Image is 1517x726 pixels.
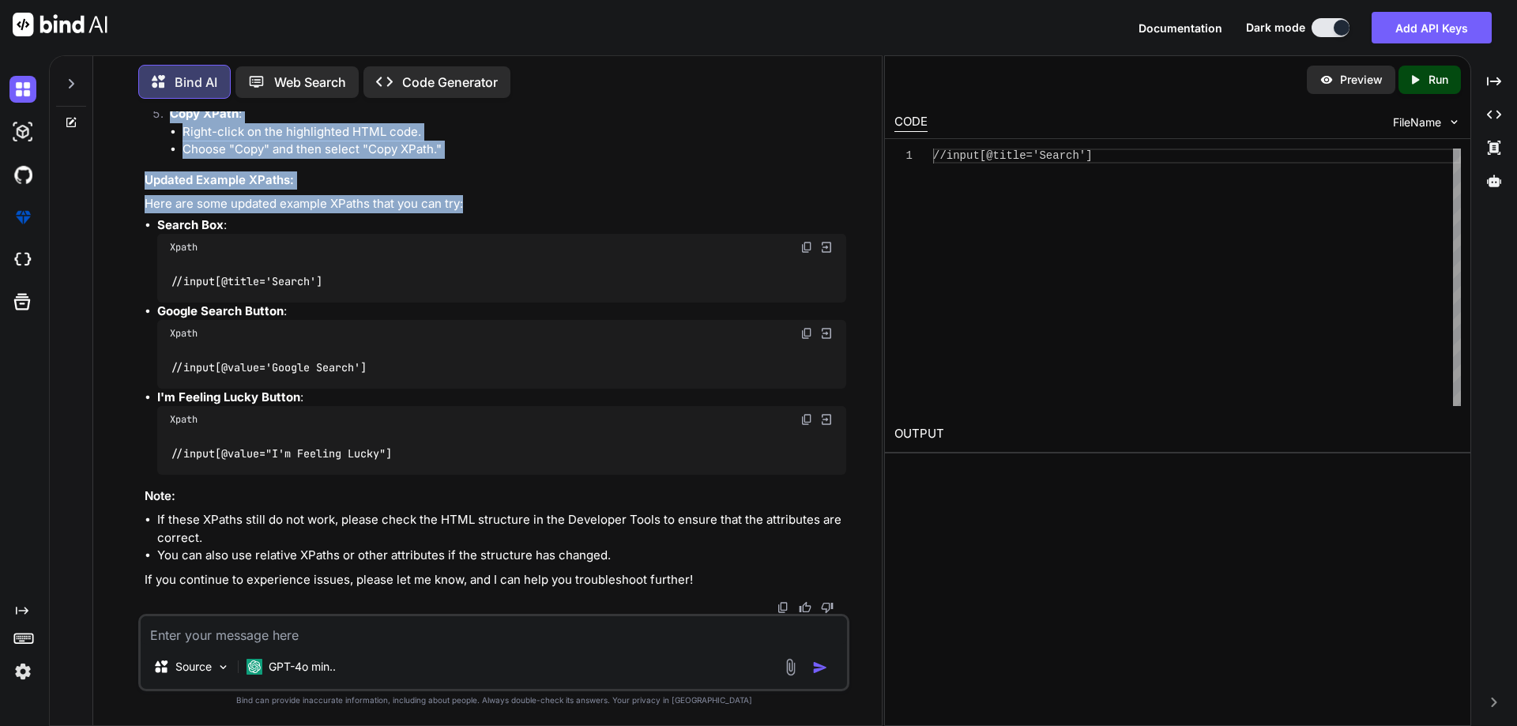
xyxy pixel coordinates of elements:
span: Documentation [1139,21,1222,35]
img: Open in Browser [819,240,834,254]
p: If you continue to experience issues, please let me know, and I can help you troubleshoot further! [145,571,846,589]
p: : [157,216,846,235]
code: //input[@value="I'm Feeling Lucky"] [170,446,393,462]
p: : [157,389,846,407]
img: Open in Browser [819,412,834,427]
p: Here are some updated example XPaths that you can try: [145,195,846,213]
span: Xpath [170,327,198,340]
img: like [799,601,811,614]
img: Bind AI [13,13,107,36]
p: Source [175,659,212,675]
p: : [157,303,846,321]
img: Pick Models [216,660,230,674]
img: chevron down [1447,115,1461,129]
img: copy [800,327,813,340]
h3: Updated Example XPaths: [145,171,846,190]
img: copy [777,601,789,614]
strong: Copy XPath [170,106,239,121]
p: Web Search [274,73,346,92]
img: preview [1319,73,1334,87]
img: cloudideIcon [9,246,36,273]
span: Xpath [170,413,198,426]
img: copy [800,241,813,254]
strong: Google Search Button [157,303,284,318]
img: GPT-4o mini [247,659,262,675]
p: Bind AI [175,73,217,92]
img: attachment [781,658,800,676]
span: Dark mode [1246,20,1305,36]
img: darkChat [9,76,36,103]
img: icon [812,660,828,675]
code: //input[@title='Search'] [170,273,324,290]
button: Documentation [1139,20,1222,36]
span: FileName [1393,115,1441,130]
span: //input[@title='Search'] [933,149,1093,162]
img: darkAi-studio [9,118,36,145]
strong: Search Box [157,217,224,232]
img: Open in Browser [819,326,834,340]
img: premium [9,204,36,231]
code: //input[@value='Google Search'] [170,359,368,376]
li: If these XPaths still do not work, please check the HTML structure in the Developer Tools to ensu... [157,511,846,547]
p: Run [1429,72,1448,88]
li: You can also use relative XPaths or other attributes if the structure has changed. [157,547,846,565]
button: Add API Keys [1372,12,1492,43]
p: : [170,105,846,123]
h2: OUTPUT [885,416,1470,453]
p: Code Generator [402,73,498,92]
h3: Note: [145,487,846,506]
li: Right-click on the highlighted HTML code. [183,123,846,141]
span: Xpath [170,241,198,254]
p: Preview [1340,72,1383,88]
p: Bind can provide inaccurate information, including about people. Always double-check its answers.... [138,694,849,706]
img: copy [800,413,813,426]
div: CODE [894,113,928,132]
div: 1 [894,149,913,164]
li: Choose "Copy" and then select "Copy XPath." [183,141,846,159]
strong: I'm Feeling Lucky Button [157,389,300,404]
img: settings [9,658,36,685]
img: dislike [821,601,834,614]
img: githubDark [9,161,36,188]
p: GPT-4o min.. [269,659,336,675]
